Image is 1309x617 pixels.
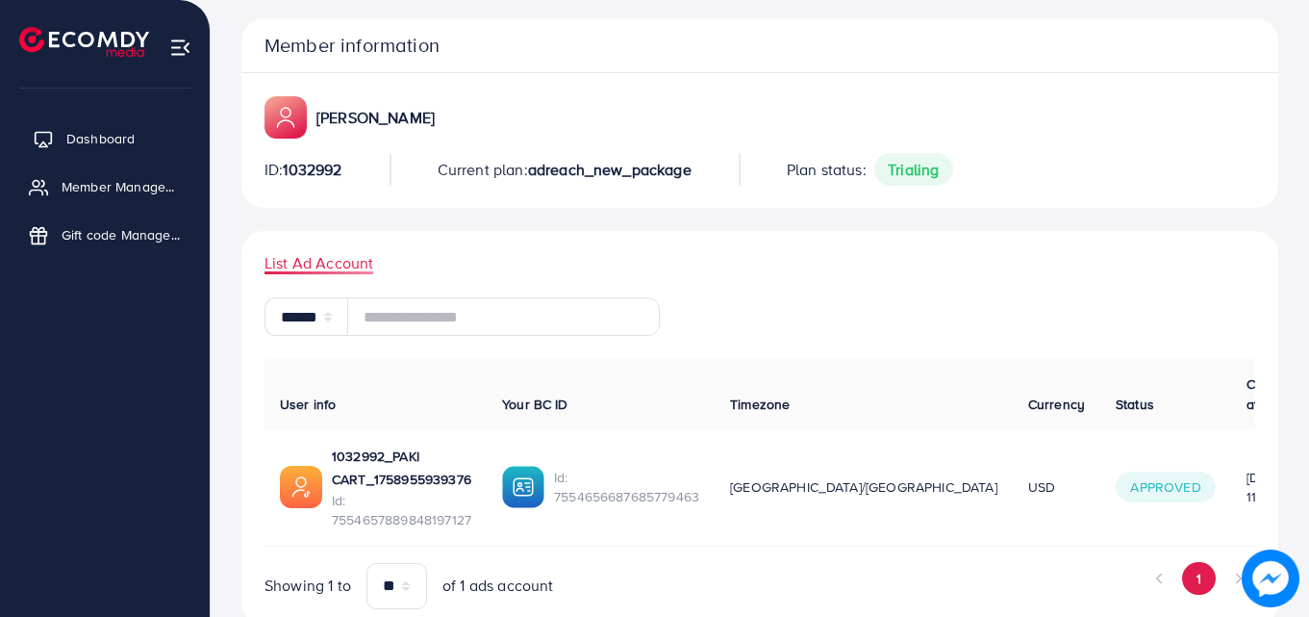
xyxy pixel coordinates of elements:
[787,158,953,181] p: Plan status:
[14,167,195,206] a: Member Management
[264,34,1255,57] p: Member information
[502,395,568,414] span: Your BC ID
[1246,374,1288,413] span: Create at
[280,466,322,508] img: ic-ads-acc.e4c84228.svg
[1116,472,1216,502] span: Approved
[1242,550,1299,607] img: image
[1116,395,1154,414] span: Status
[66,129,135,148] span: Dashboard
[502,466,544,508] img: ic-ba-acc.ded83a64.svg
[283,159,341,180] span: 1032992
[332,445,471,491] p: 1032992_PAKI CART_1758955939376
[332,491,471,530] span: Id: 7554657889848197127
[264,96,307,139] img: ic-member-manager.00abd3e0.svg
[1143,562,1255,595] ul: Pagination
[1246,468,1294,507] div: [DATE] 11:52:25
[264,575,351,597] span: Showing 1 to
[438,158,692,181] p: Current plan:
[528,159,692,180] span: adreach_new_package
[264,252,373,274] span: List Ad Account
[264,158,342,181] p: ID:
[62,177,181,196] span: Member Management
[442,575,554,597] span: of 1 ads account
[1182,562,1216,595] button: Go to page 1
[316,106,435,129] p: [PERSON_NAME]
[874,153,953,186] span: trialing
[730,477,997,497] span: [GEOGRAPHIC_DATA]/[GEOGRAPHIC_DATA]
[1028,395,1085,414] span: Currency
[19,27,149,57] img: logo
[730,395,790,414] span: Timezone
[554,468,699,507] span: Id: 7554656687685779463
[280,395,336,414] span: User info
[14,119,195,158] a: Dashboard
[62,225,181,244] span: Gift code Management
[14,216,195,254] a: Gift code Management
[1028,477,1055,497] span: USD
[169,37,191,59] img: menu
